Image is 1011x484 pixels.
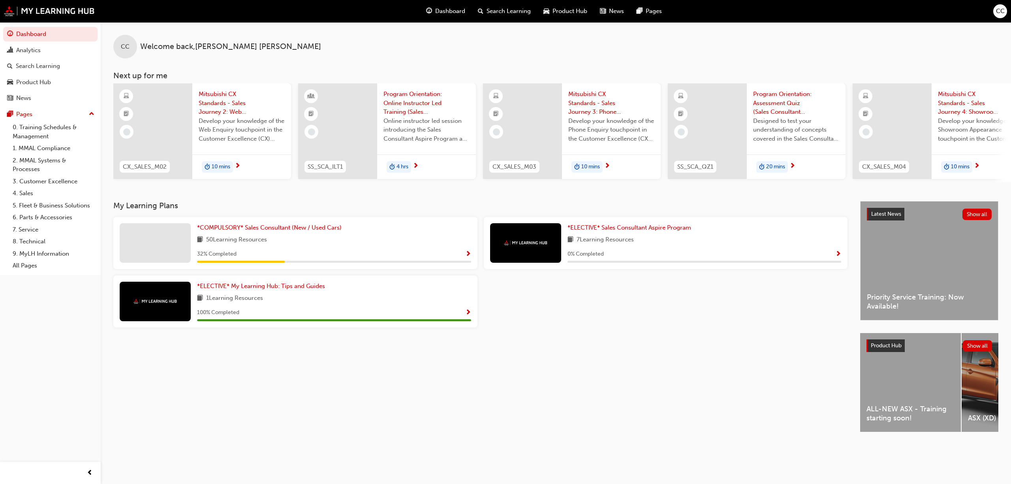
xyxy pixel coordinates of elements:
[9,260,98,272] a: All Pages
[835,251,841,258] span: Show Progress
[863,91,868,102] span: learningResourceType_ELEARNING-icon
[677,162,713,171] span: SS_SCA_QZ1
[465,251,471,258] span: Show Progress
[9,121,98,142] a: 0. Training Schedules & Management
[205,162,210,172] span: duration-icon
[860,333,961,432] a: ALL-NEW ASX - Training starting soon!
[862,162,906,171] span: CX_SALES_M04
[3,25,98,107] button: DashboardAnalyticsSearch LearningProduct HubNews
[493,109,499,119] span: booktick-icon
[9,142,98,154] a: 1. MMAL Compliance
[678,128,685,136] span: learningRecordVerb_NONE-icon
[389,162,395,172] span: duration-icon
[668,83,846,179] a: SS_SCA_QZ1Program Orientation: Assessment Quiz (Sales Consultant Aspire Program)Designed to test ...
[789,163,795,170] span: next-icon
[863,128,870,136] span: learningRecordVerb_NONE-icon
[974,163,980,170] span: next-icon
[121,42,130,51] span: CC
[16,78,51,87] div: Product Hub
[89,109,94,119] span: up-icon
[537,3,594,19] a: car-iconProduct Hub
[383,117,470,143] span: Online instructor led session introducing the Sales Consultant Aspire Program and outlining what ...
[397,162,408,171] span: 4 hrs
[766,162,785,171] span: 20 mins
[759,162,765,172] span: duration-icon
[630,3,668,19] a: pages-iconPages
[568,224,691,231] span: *ELECTIVE* Sales Consultant Aspire Program
[543,6,549,16] span: car-icon
[197,282,325,290] span: *ELECTIVE* My Learning Hub: Tips and Guides
[383,90,470,117] span: Program Orientation: Online Instructor Led Training (Sales Consultant Aspire Program)
[860,201,998,320] a: Latest NewsShow allPriority Service Training: Now Available!
[568,90,654,117] span: Mitsubishi CX Standards - Sales Journey 3: Phone Enquiry
[863,109,868,119] span: booktick-icon
[3,43,98,58] a: Analytics
[197,308,239,317] span: 100 % Completed
[609,7,624,16] span: News
[568,117,654,143] span: Develop your knowledge of the Phone Enquiry touchpoint in the Customer Excellence (CX) Sales jour...
[7,63,13,70] span: search-icon
[487,7,531,16] span: Search Learning
[413,163,419,170] span: next-icon
[9,235,98,248] a: 8. Technical
[678,91,684,102] span: learningResourceType_ELEARNING-icon
[963,340,992,352] button: Show all
[101,71,1011,80] h3: Next up for me
[753,117,839,143] span: Designed to test your understanding of concepts covered in the Sales Consultant Aspire Program 'P...
[962,209,992,220] button: Show all
[996,7,1005,16] span: CC
[9,211,98,224] a: 6. Parts & Accessories
[637,6,643,16] span: pages-icon
[835,249,841,259] button: Show Progress
[604,163,610,170] span: next-icon
[9,224,98,236] a: 7. Service
[568,235,573,245] span: book-icon
[871,211,901,217] span: Latest News
[7,31,13,38] span: guage-icon
[4,6,95,16] img: mmal
[197,282,328,291] a: *ELECTIVE* My Learning Hub: Tips and Guides
[16,62,60,71] div: Search Learning
[124,109,129,119] span: booktick-icon
[646,7,662,16] span: Pages
[308,91,314,102] span: learningResourceType_INSTRUCTOR_LED-icon
[552,7,587,16] span: Product Hub
[574,162,580,172] span: duration-icon
[133,299,177,304] img: mmal
[472,3,537,19] a: search-iconSearch Learning
[3,59,98,73] a: Search Learning
[3,75,98,90] a: Product Hub
[866,339,992,352] a: Product HubShow all
[7,79,13,86] span: car-icon
[568,223,694,232] a: *ELECTIVE* Sales Consultant Aspire Program
[871,342,902,349] span: Product Hub
[577,235,634,245] span: 7 Learning Resources
[493,91,499,102] span: learningResourceType_ELEARNING-icon
[308,128,315,136] span: learningRecordVerb_NONE-icon
[140,42,321,51] span: Welcome back , [PERSON_NAME] [PERSON_NAME]
[206,294,263,303] span: 1 Learning Resources
[197,235,203,245] span: book-icon
[678,109,684,119] span: booktick-icon
[867,208,992,220] a: Latest NewsShow all
[197,224,342,231] span: *COMPULSORY* Sales Consultant (New / Used Cars)
[7,47,13,54] span: chart-icon
[7,111,13,118] span: pages-icon
[113,201,848,210] h3: My Learning Plans
[9,248,98,260] a: 9. MyLH Information
[493,128,500,136] span: learningRecordVerb_NONE-icon
[199,90,285,117] span: Mitsubishi CX Standards - Sales Journey 2: Web Enquiry
[16,110,32,119] div: Pages
[600,6,606,16] span: news-icon
[123,128,130,136] span: learningRecordVerb_NONE-icon
[123,162,167,171] span: CX_SALES_M02
[465,309,471,316] span: Show Progress
[197,294,203,303] span: book-icon
[212,162,230,171] span: 10 mins
[581,162,600,171] span: 10 mins
[951,162,970,171] span: 10 mins
[426,6,432,16] span: guage-icon
[113,83,291,179] a: CX_SALES_M02Mitsubishi CX Standards - Sales Journey 2: Web EnquiryDevelop your knowledge of the W...
[9,175,98,188] a: 3. Customer Excellence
